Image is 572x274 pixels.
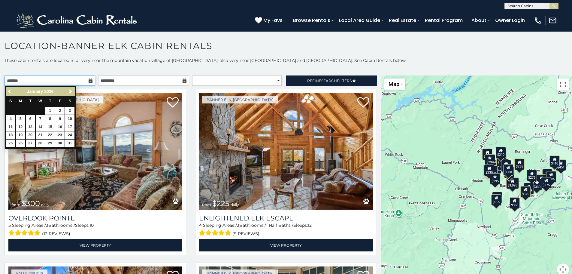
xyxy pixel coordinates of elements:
[26,131,35,139] a: 20
[26,123,35,131] a: 13
[534,16,542,25] img: phone-regular-white.png
[89,223,94,228] span: 10
[537,174,547,186] div: $400
[527,170,537,181] div: $275
[199,93,373,210] img: Enlightened Elk Escape
[6,123,15,131] a: 11
[55,140,65,147] a: 30
[499,159,509,171] div: $460
[503,164,513,176] div: $300
[521,186,531,198] div: $375
[389,81,399,87] span: Map
[36,123,45,131] a: 14
[492,15,528,26] a: Owner Login
[55,115,65,123] a: 9
[67,88,74,95] a: Next
[266,223,293,228] span: 1 Half Baths /
[26,115,35,123] a: 6
[490,173,500,185] div: $295
[532,179,542,190] div: $330
[199,93,373,210] a: Enlightened Elk Escape from $225 daily
[6,140,15,147] a: 25
[546,171,556,182] div: $485
[59,99,61,103] span: Friday
[386,15,419,26] a: Real Estate
[36,131,45,139] a: 21
[29,99,32,103] span: Tuesday
[16,140,25,147] a: 26
[541,177,552,188] div: $275
[36,115,45,123] a: 7
[550,155,560,167] div: $410
[55,131,65,139] a: 23
[6,131,15,139] a: 18
[38,99,42,103] span: Wednesday
[6,88,14,95] a: Previous
[384,79,405,90] button: Change map style
[497,155,507,166] div: $535
[8,222,182,238] div: Sleeping Areas / Bathrooms / Sleeps:
[484,164,495,176] div: $230
[8,223,11,228] span: 5
[483,148,493,160] div: $720
[543,169,553,180] div: $400
[42,230,70,238] span: (12 reviews)
[524,183,534,194] div: $305
[22,199,40,208] span: $300
[483,165,494,176] div: $305
[290,15,333,26] a: Browse Rentals
[45,123,55,131] a: 15
[9,99,12,103] span: Sunday
[321,79,337,83] span: Search
[202,96,278,103] a: Banner Elk, [GEOGRAPHIC_DATA]
[485,154,495,166] div: $290
[422,15,466,26] a: Rental Program
[492,192,503,203] div: $225
[26,140,35,147] a: 27
[8,93,182,210] img: Overlook Pointe
[501,160,511,171] div: $570
[202,202,211,207] span: from
[255,17,284,24] a: My Favs
[167,97,179,109] a: Add to favorites
[336,15,383,26] a: Local Area Guide
[55,123,65,131] a: 16
[556,159,566,171] div: $451
[45,140,55,147] a: 29
[491,194,501,205] div: $355
[549,16,557,25] img: mail-regular-white.png
[515,159,525,170] div: $235
[65,107,74,115] a: 3
[44,89,53,94] span: 2026
[199,214,373,222] h3: Enlightened Elk Escape
[55,107,65,115] a: 2
[263,17,283,24] span: My Favs
[504,166,515,178] div: $170
[8,214,182,222] a: Overlook Pointe
[45,115,55,123] a: 8
[199,223,202,228] span: 4
[357,97,369,109] a: Add to favorites
[286,75,377,86] a: RefineSearchFilters
[507,177,519,189] div: $1,095
[307,79,352,83] span: Refine Filters
[27,89,43,94] span: January
[8,93,182,210] a: Overlook Pointe from $300 daily
[41,202,50,207] span: daily
[11,202,20,207] span: from
[8,89,12,94] span: Previous
[16,123,25,131] a: 12
[16,115,25,123] a: 5
[45,131,55,139] a: 22
[510,197,520,209] div: $350
[491,162,501,174] div: $424
[199,239,373,251] a: View Property
[49,99,51,103] span: Thursday
[46,223,48,228] span: 3
[496,146,506,158] div: $310
[68,89,73,94] span: Next
[16,131,25,139] a: 19
[557,79,569,91] button: Toggle fullscreen view
[6,115,15,123] a: 4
